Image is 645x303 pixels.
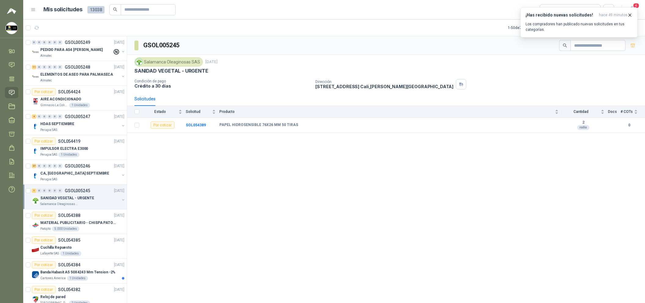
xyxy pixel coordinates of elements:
[114,237,124,243] p: [DATE]
[53,164,57,168] div: 0
[58,90,80,94] p: SOL054424
[219,123,298,128] b: PAPEL HIDROSENSIBLE 76X26 MM 50 TIRAS
[134,79,310,83] p: Condición de pago
[608,106,621,118] th: Docs
[32,147,39,155] img: Company Logo
[40,202,79,207] p: Salamanca Oleaginosas SAS
[114,89,124,95] p: [DATE]
[40,96,81,102] p: AIRE ACONDICIONADO
[599,13,628,18] span: hace 49 minutos
[58,40,62,45] div: 0
[52,226,79,231] div: 5.000 Unidades
[315,84,453,89] p: [STREET_ADDRESS] Cali , [PERSON_NAME][GEOGRAPHIC_DATA]
[53,189,57,193] div: 0
[7,7,16,15] img: Logo peakr
[53,65,57,69] div: 0
[40,152,57,157] p: Perugia SAS
[37,189,42,193] div: 0
[23,259,127,283] a: Por cotizarSOL054384[DATE] Company LogoBanda Habasit A5 50X4243 Mm Tension -2%Cartones America1 U...
[37,40,42,45] div: 0
[40,171,109,176] p: CA, [GEOGRAPHIC_DATA] SEPTIEMBRE
[627,4,638,15] button: 4
[40,78,52,83] p: Almatec
[32,123,39,130] img: Company Logo
[32,88,56,96] div: Por cotizar
[40,276,66,281] p: Cartones America
[87,6,104,13] span: 13038
[42,114,47,119] div: 0
[186,106,219,118] th: Solicitud
[32,189,36,193] div: 1
[114,287,124,293] p: [DATE]
[205,59,218,65] p: [DATE]
[32,172,39,179] img: Company Logo
[58,114,62,119] div: 0
[58,263,80,267] p: SOL054384
[40,251,59,256] p: Lafayette SAS
[37,164,42,168] div: 0
[544,6,556,13] div: Todas
[23,234,127,259] a: Por cotizarSOL054385[DATE] Company LogoCuchilla RepuestoLafayette SAS1 Unidades
[577,125,589,130] div: rollo
[562,120,604,125] b: 2
[136,59,142,65] img: Company Logo
[69,103,90,108] div: 1 Unidades
[114,64,124,70] p: [DATE]
[58,213,80,218] p: SOL054388
[32,49,39,56] img: Company Logo
[65,189,90,193] p: GSOL005245
[67,276,88,281] div: 1 Unidades
[526,13,596,18] h3: ¡Has recibido nuevas solicitudes!
[40,53,52,58] p: Almatec
[219,110,554,114] span: Producto
[40,294,65,300] p: Reloj de pared
[40,195,94,201] p: SANIDAD VEGETAL - URGENTE
[40,220,116,226] p: MATERIAL PUBLICITARIO - CHISPA PATOJITO VER ADJUNTO
[32,65,36,69] div: 11
[40,72,113,78] p: ELEMENTOS DE ASEO PARA PALMASECA
[40,226,51,231] p: Patojito
[134,83,310,88] p: Crédito a 30 días
[40,103,68,108] p: Gimnasio La Colina
[143,110,177,114] span: Estado
[134,68,208,74] p: SANIDAD VEGETAL - URGENTE
[151,121,174,129] div: Por cotizar
[186,123,206,127] a: SOL054389
[40,269,115,275] p: Banda Habasit A5 50X4243 Mm Tension -2%
[58,164,62,168] div: 0
[40,121,74,127] p: HDAS SEPTIEMBRE
[134,96,156,102] div: Solicitudes
[32,261,56,269] div: Por cotizar
[32,246,39,254] img: Company Logo
[47,189,52,193] div: 0
[32,236,56,244] div: Por cotizar
[32,296,39,303] img: Company Logo
[526,21,632,32] p: Los compradores han publicado nuevas solicitudes en tus categorías.
[114,213,124,218] p: [DATE]
[32,40,36,45] div: 0
[32,114,36,119] div: 4
[58,152,79,157] div: 1 Unidades
[32,187,126,207] a: 1 0 0 0 0 0 GSOL005245[DATE] Company LogoSANIDAD VEGETAL - URGENTESalamanca Oleaginosas SAS
[47,65,52,69] div: 0
[58,238,80,242] p: SOL054385
[42,164,47,168] div: 0
[37,65,42,69] div: 0
[32,138,56,145] div: Por cotizar
[47,40,52,45] div: 0
[40,47,103,53] p: PEDIDO PARA A54 [PERSON_NAME]
[58,65,62,69] div: 0
[32,271,39,278] img: Company Logo
[621,106,645,118] th: # COTs
[143,106,186,118] th: Estado
[42,65,47,69] div: 0
[143,41,180,50] h3: GSOL005245
[60,251,81,256] div: 1 Unidades
[65,40,90,45] p: GSOL005249
[315,80,453,84] p: Dirección
[114,188,124,194] p: [DATE]
[32,197,39,204] img: Company Logo
[42,189,47,193] div: 0
[58,287,80,292] p: SOL054382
